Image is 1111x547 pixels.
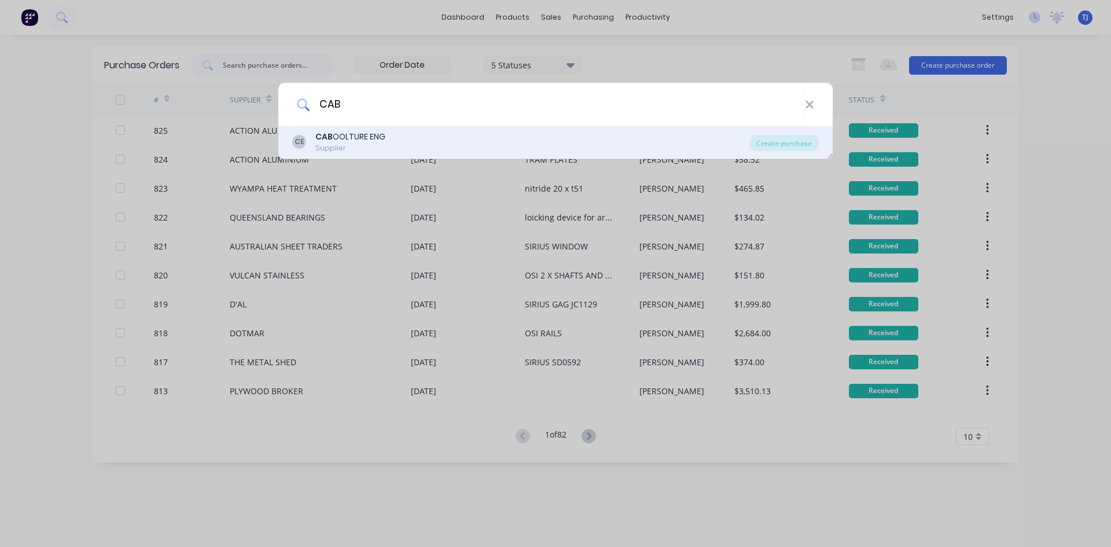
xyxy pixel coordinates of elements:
[315,131,333,142] b: CAB
[315,143,385,153] div: Supplier
[749,135,819,151] div: Create purchase
[315,131,385,143] div: OOLTURE ENG
[310,83,805,126] input: Enter a supplier name to create a new order...
[292,135,306,149] div: CE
